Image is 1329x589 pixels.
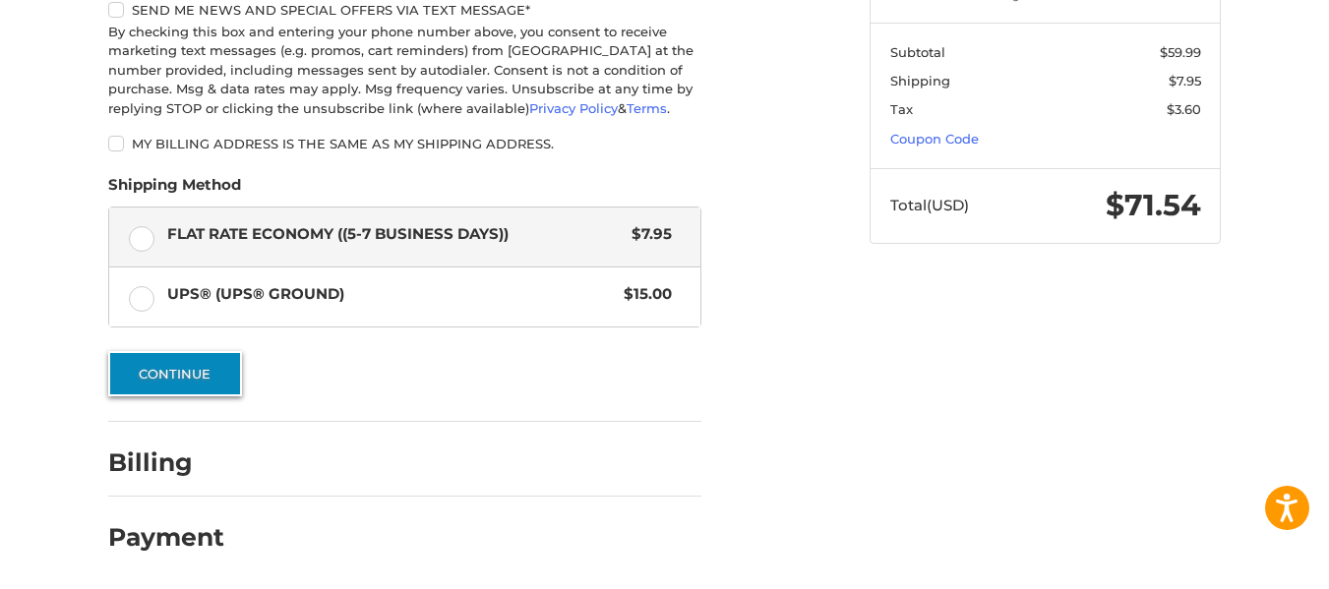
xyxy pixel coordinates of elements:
[1160,44,1201,60] span: $59.99
[614,283,672,306] span: $15.00
[622,223,672,246] span: $7.95
[890,101,913,117] span: Tax
[1106,187,1201,223] span: $71.54
[1167,101,1201,117] span: $3.60
[108,2,701,18] label: Send me news and special offers via text message*
[108,23,701,119] div: By checking this box and entering your phone number above, you consent to receive marketing text ...
[890,196,969,214] span: Total (USD)
[108,522,224,553] h2: Payment
[108,174,241,206] legend: Shipping Method
[167,283,615,306] span: UPS® (UPS® Ground)
[890,73,950,88] span: Shipping
[167,223,623,246] span: Flat Rate Economy ((5-7 Business Days))
[108,351,242,396] button: Continue
[890,44,945,60] span: Subtotal
[108,136,701,151] label: My billing address is the same as my shipping address.
[108,447,223,478] h2: Billing
[529,100,618,116] a: Privacy Policy
[627,100,667,116] a: Terms
[1169,73,1201,88] span: $7.95
[890,131,979,147] a: Coupon Code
